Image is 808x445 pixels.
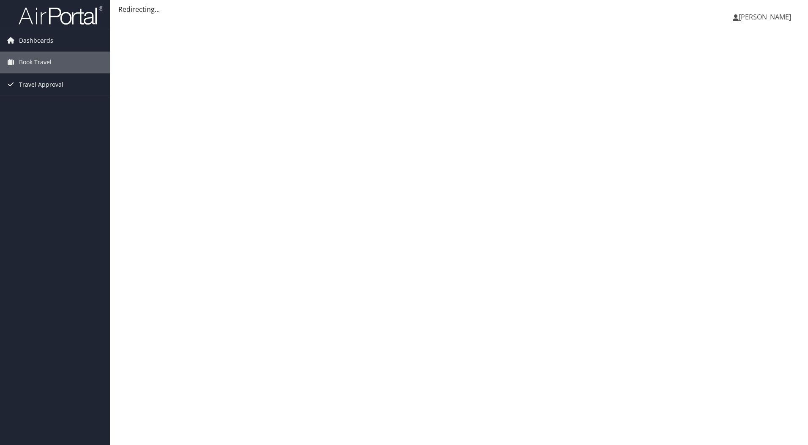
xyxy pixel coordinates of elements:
[19,52,52,73] span: Book Travel
[118,4,800,14] div: Redirecting...
[19,30,53,51] span: Dashboards
[19,5,103,25] img: airportal-logo.png
[739,12,791,22] span: [PERSON_NAME]
[19,74,63,95] span: Travel Approval
[733,4,800,30] a: [PERSON_NAME]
